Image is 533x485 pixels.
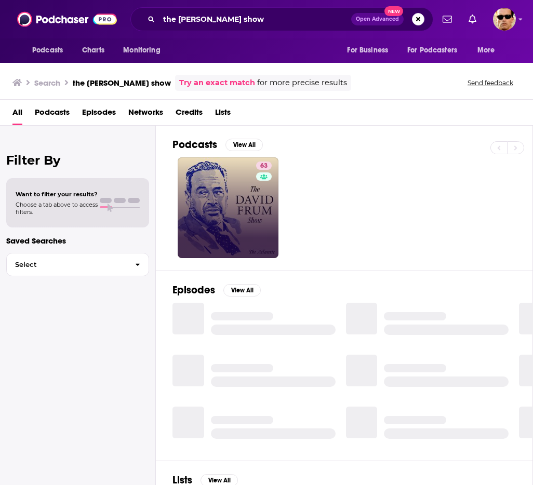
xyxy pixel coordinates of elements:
span: Monitoring [123,43,160,58]
h2: Episodes [172,284,215,297]
span: for more precise results [257,77,347,89]
img: Podchaser - Follow, Share and Rate Podcasts [17,9,117,29]
button: open menu [470,41,508,60]
span: Logged in as karldevries [493,8,516,31]
span: Select [7,261,127,268]
input: Search podcasts, credits, & more... [159,11,351,28]
button: open menu [25,41,76,60]
span: For Business [347,43,388,58]
a: Podcasts [35,104,70,125]
h3: the [PERSON_NAME] show [73,78,171,88]
div: Search podcasts, credits, & more... [130,7,433,31]
span: Choose a tab above to access filters. [16,201,98,215]
span: For Podcasters [407,43,457,58]
button: open menu [116,41,174,60]
a: 63 [178,157,278,258]
span: Podcasts [32,43,63,58]
h2: Podcasts [172,138,217,151]
span: More [477,43,495,58]
button: Select [6,253,149,276]
a: EpisodesView All [172,284,261,297]
p: Saved Searches [6,236,149,246]
button: open menu [340,41,401,60]
a: Networks [128,104,163,125]
button: Show profile menu [493,8,516,31]
a: All [12,104,22,125]
img: User Profile [493,8,516,31]
a: Show notifications dropdown [438,10,456,28]
span: Want to filter your results? [16,191,98,198]
a: Credits [176,104,203,125]
button: Open AdvancedNew [351,13,404,25]
a: 63 [256,161,272,170]
h2: Filter By [6,153,149,168]
h3: Search [34,78,60,88]
a: Try an exact match [179,77,255,89]
button: Send feedback [464,78,516,87]
span: 63 [260,161,268,171]
a: PodcastsView All [172,138,263,151]
button: View All [225,139,263,151]
button: View All [223,284,261,297]
span: Charts [82,43,104,58]
button: open menu [401,41,472,60]
a: Lists [215,104,231,125]
a: Show notifications dropdown [464,10,481,28]
span: Open Advanced [356,17,399,22]
a: Episodes [82,104,116,125]
a: Charts [75,41,111,60]
span: New [384,6,403,16]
